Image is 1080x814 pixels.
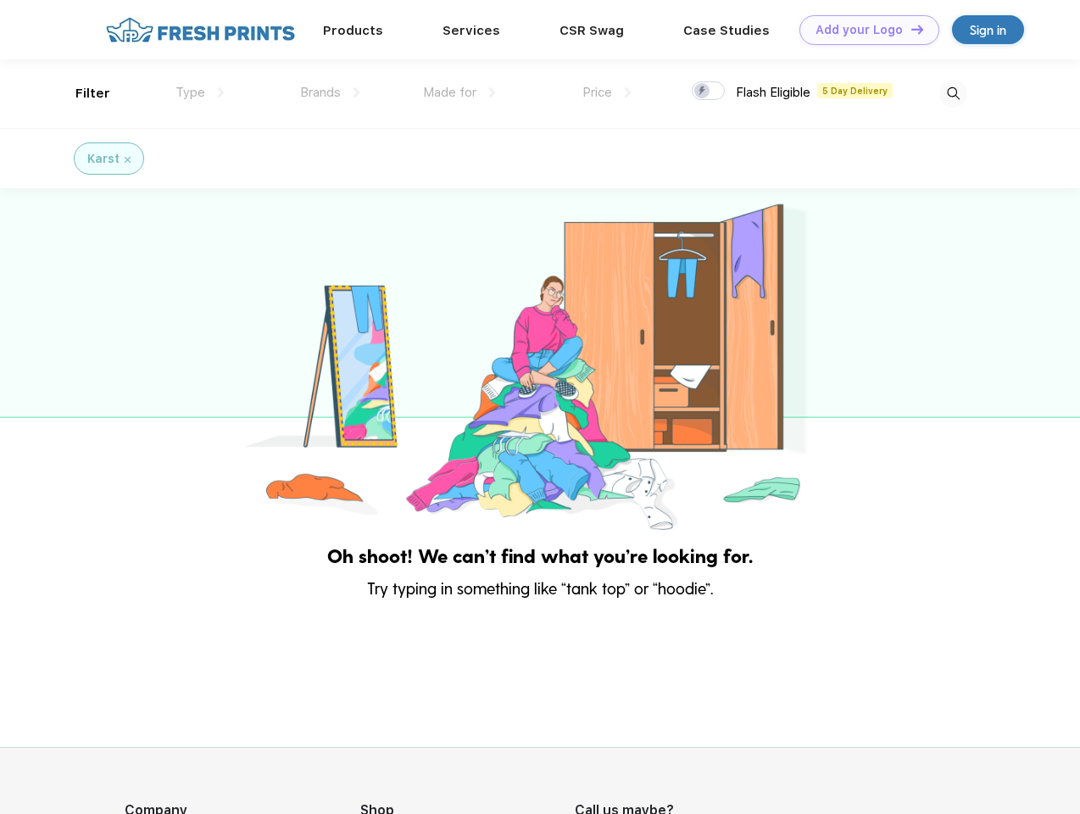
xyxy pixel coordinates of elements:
img: filter_cancel.svg [125,157,131,163]
span: Type [175,85,205,100]
div: Karst [87,150,120,168]
div: Add your Logo [816,23,903,37]
span: Price [582,85,612,100]
div: Filter [75,84,110,103]
img: DT [911,25,923,34]
img: dropdown.png [489,87,495,98]
span: Made for [423,85,476,100]
img: desktop_search.svg [939,80,967,108]
img: dropdown.png [354,87,359,98]
span: Flash Eligible [736,85,810,100]
span: 5 Day Delivery [817,83,893,98]
img: dropdown.png [625,87,631,98]
span: Brands [300,85,341,100]
img: dropdown.png [218,87,224,98]
a: Services [443,23,500,38]
a: CSR Swag [559,23,624,38]
a: Sign in [952,15,1024,44]
a: Products [323,23,383,38]
img: fo%20logo%202.webp [101,15,300,45]
div: Sign in [970,20,1006,40]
